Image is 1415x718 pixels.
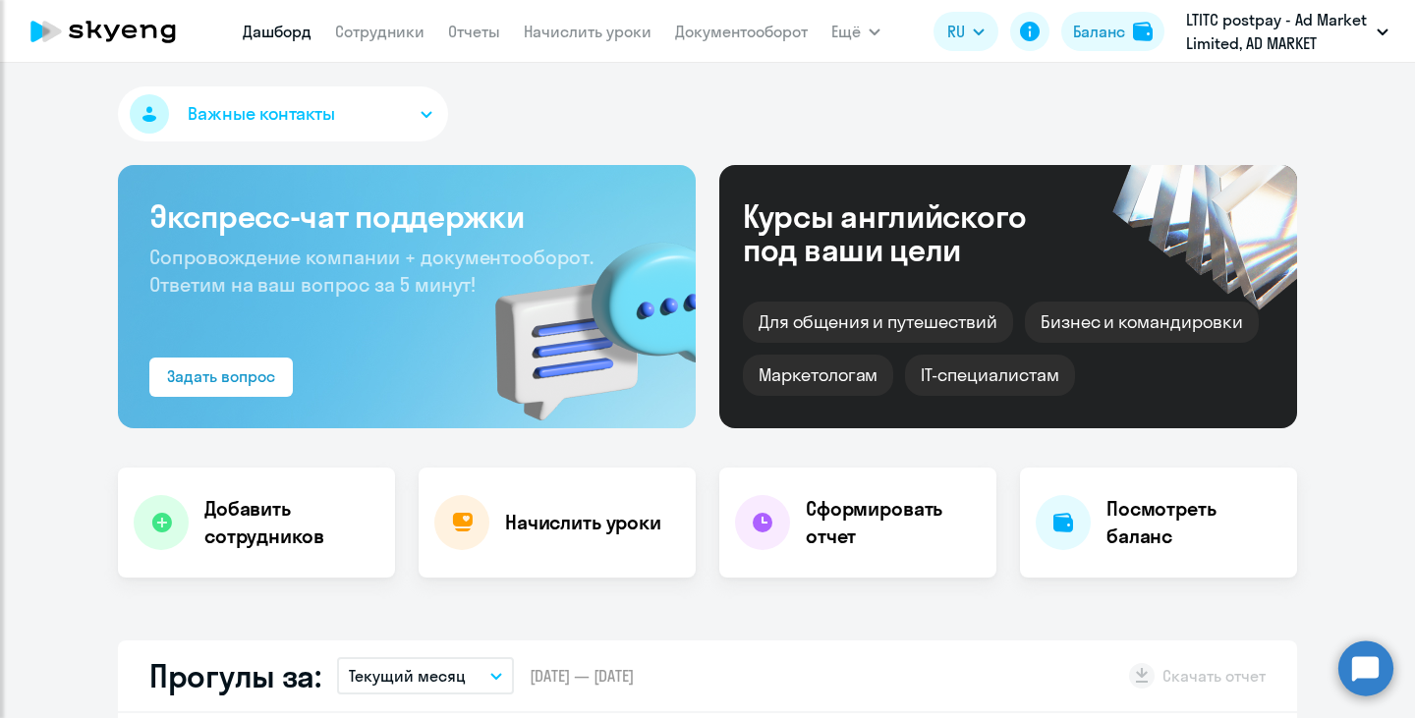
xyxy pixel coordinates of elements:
span: Сопровождение компании + документооборот. Ответим на ваш вопрос за 5 минут! [149,245,594,297]
a: Дашборд [243,22,311,41]
div: IT-специалистам [905,355,1074,396]
button: Задать вопрос [149,358,293,397]
span: Важные контакты [188,101,335,127]
button: Важные контакты [118,86,448,141]
button: RU [934,12,998,51]
div: Задать вопрос [167,364,275,388]
a: Начислить уроки [524,22,651,41]
h4: Посмотреть баланс [1106,495,1281,550]
span: RU [947,20,965,43]
a: Сотрудники [335,22,424,41]
img: bg-img [467,207,696,428]
a: Отчеты [448,22,500,41]
img: balance [1133,22,1153,41]
span: Ещё [831,20,861,43]
p: LTITC postpay - Ad Market Limited, AD MARKET LIMITED [1186,8,1369,55]
h4: Добавить сотрудников [204,495,379,550]
button: Текущий месяц [337,657,514,694]
div: Маркетологам [743,355,893,396]
h4: Начислить уроки [505,509,661,536]
p: Текущий месяц [349,664,466,688]
div: Баланс [1073,20,1125,43]
a: Документооборот [675,22,808,41]
div: Курсы английского под ваши цели [743,199,1079,266]
button: LTITC postpay - Ad Market Limited, AD MARKET LIMITED [1176,8,1398,55]
button: Ещё [831,12,880,51]
div: Для общения и путешествий [743,302,1013,343]
span: [DATE] — [DATE] [530,665,634,687]
h2: Прогулы за: [149,656,321,695]
button: Балансbalance [1061,12,1164,51]
h3: Экспресс-чат поддержки [149,196,664,236]
h4: Сформировать отчет [806,495,981,550]
div: Бизнес и командировки [1025,302,1259,343]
